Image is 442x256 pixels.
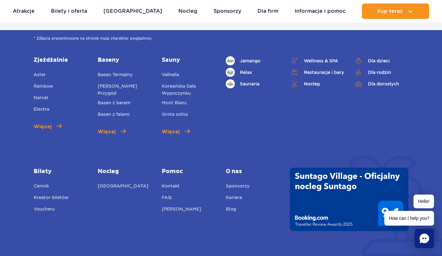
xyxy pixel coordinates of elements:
span: Więcej [34,123,52,131]
a: Aster [34,71,46,80]
a: Valhalla [162,71,179,80]
a: Relax [226,68,280,77]
a: Basen z barem [98,99,130,108]
span: Więcej [98,128,116,136]
a: Pomoc [162,168,216,175]
a: Więcej [34,123,62,131]
a: Dla dorosłych [354,79,408,88]
a: Zjeżdżalnie [34,56,88,64]
span: O nas [226,168,280,175]
a: Bilety i oferta [51,4,87,19]
a: Bilety [34,168,88,175]
a: Saunaria [226,79,280,88]
a: Koreańska Sala Wypoczynku [162,83,216,97]
a: Basen z falami [98,111,130,120]
a: Mont Blanc [162,99,187,108]
a: Narval [34,94,48,103]
a: Nocleg [290,79,344,88]
a: Dla rodzin [354,68,408,77]
a: Dla dzieci [354,56,408,65]
a: Nocleg [98,168,152,175]
a: Electra [34,106,49,115]
a: FAQ [162,194,172,203]
a: Dla firm [258,4,278,19]
a: Sponsorzy [226,182,250,191]
a: Cennik [34,182,49,191]
a: Baseny [98,56,152,64]
a: Rainbow [34,83,53,92]
span: Rainbow [34,84,53,89]
span: Więcej [162,128,180,136]
a: Więcej [162,128,190,136]
a: Wellness & SPA [290,56,344,65]
a: Jamango [226,56,280,65]
a: Restauracje i bary [290,68,344,77]
a: [PERSON_NAME] [162,205,201,214]
a: Kreator biletów [34,194,69,203]
span: Wellness & SPA [304,57,338,64]
a: [PERSON_NAME] Przygód [98,83,152,97]
span: Valhalla [162,72,179,77]
button: Kup teraz [362,4,429,19]
div: Chat [415,229,434,248]
a: Vouchery [34,205,55,214]
a: [GEOGRAPHIC_DATA] [103,4,162,19]
span: Jamango [240,57,260,64]
span: * Zdjęcia prezentowane na stronie mają charakter poglądowy. [34,35,409,42]
a: Więcej [98,128,126,136]
img: Traveller Review Awards 2025' od Booking.com dla Suntago Village - wynik 9.1/10 [290,168,408,231]
a: Blog [226,205,236,214]
span: Narval [34,95,48,100]
a: Sauny [162,56,216,64]
a: Grota solna [162,111,188,120]
a: Atrakcje [13,4,35,19]
span: How can I help you? [384,211,434,226]
span: Kup teraz [377,8,403,14]
span: Mont Blanc [162,100,187,105]
span: Hello! [413,195,434,208]
a: Basen Termalny [98,71,133,80]
a: Informacje i pomoc [295,4,346,19]
a: Kariera [226,194,242,203]
a: Nocleg [178,4,197,19]
span: Aster [34,72,46,77]
a: Sponsorzy [214,4,241,19]
a: Kontakt [162,182,180,191]
a: [GEOGRAPHIC_DATA] [98,182,148,191]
